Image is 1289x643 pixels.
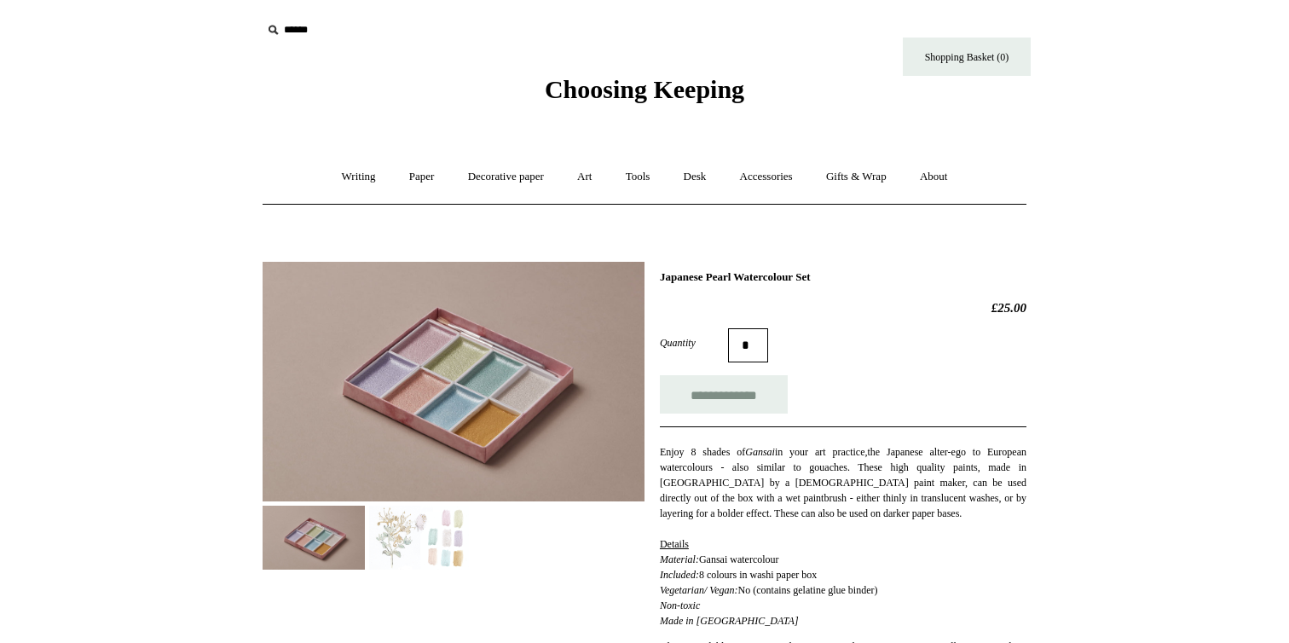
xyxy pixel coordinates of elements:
span: the Japanese alter-ego to European watercolours - also similar to gouaches. These high quality pa... [660,446,1026,581]
h1: Japanese Pearl Watercolour Set [660,270,1026,284]
a: Art [562,154,607,200]
a: Accessories [725,154,808,200]
a: Tools [610,154,666,200]
img: Japanese Pearl Watercolour Set [263,506,365,570]
em: Non-toxic [660,600,799,627]
em: , [864,446,867,458]
h2: £25.00 [660,300,1026,316]
em: Vegetarian/ Vegan: [660,584,738,596]
a: Decorative paper [453,154,559,200]
a: About [905,154,963,200]
a: Writing [327,154,391,200]
span: Enjoy 8 shades of [660,446,745,458]
label: Quantity [660,335,728,350]
a: Paper [394,154,450,200]
span: in your art practice [775,446,865,458]
span: Made in [GEOGRAPHIC_DATA] [660,615,799,627]
a: Shopping Basket (0) [903,38,1031,76]
em: Included: [660,569,699,581]
img: Japanese Pearl Watercolour Set [263,262,644,501]
a: Choosing Keeping [545,89,744,101]
p: No (contains gelatine glue binder) [660,444,1026,629]
em: Material: [660,553,699,565]
img: Japanese Pearl Watercolour Set [369,506,471,570]
a: Gifts & Wrap [811,154,902,200]
span: Choosing Keeping [545,75,744,103]
a: Desk [668,154,722,200]
em: Gansai [745,446,775,458]
span: Details [660,538,689,550]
